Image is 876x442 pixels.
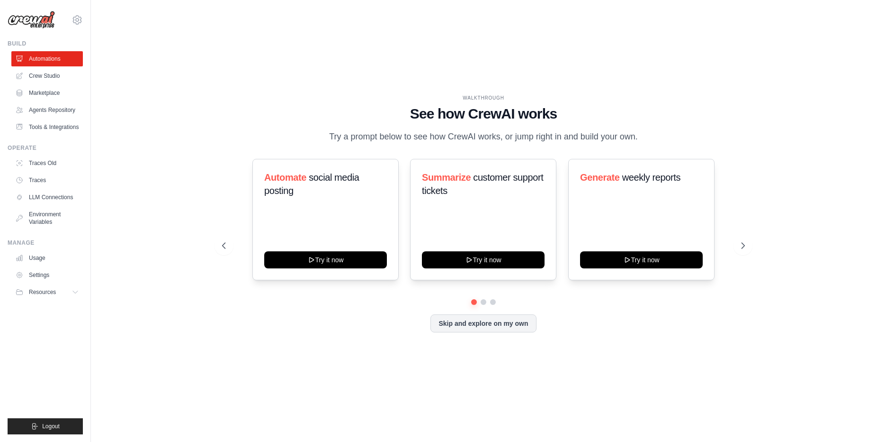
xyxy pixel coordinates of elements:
[222,105,745,122] h1: See how CrewAI works
[11,120,83,135] a: Tools & Integrations
[8,418,83,434] button: Logout
[42,423,60,430] span: Logout
[11,250,83,266] a: Usage
[11,85,83,101] a: Marketplace
[422,172,471,183] span: Summarize
[264,172,306,183] span: Automate
[324,130,643,144] p: Try a prompt below to see how CrewAI works, or jump right in and build your own.
[264,251,387,268] button: Try it now
[11,173,83,188] a: Traces
[11,207,83,230] a: Environment Variables
[11,267,83,283] a: Settings
[829,396,876,442] iframe: Chat Widget
[430,314,536,332] button: Skip and explore on my own
[11,51,83,66] a: Automations
[622,172,680,183] span: weekly reports
[264,172,359,196] span: social media posting
[8,239,83,247] div: Manage
[8,144,83,152] div: Operate
[422,172,543,196] span: customer support tickets
[29,288,56,296] span: Resources
[11,68,83,83] a: Crew Studio
[11,102,83,118] a: Agents Repository
[8,11,55,29] img: Logo
[580,251,703,268] button: Try it now
[11,285,83,300] button: Resources
[11,156,83,171] a: Traces Old
[580,172,620,183] span: Generate
[222,94,745,101] div: WALKTHROUGH
[422,251,545,268] button: Try it now
[11,190,83,205] a: LLM Connections
[8,40,83,47] div: Build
